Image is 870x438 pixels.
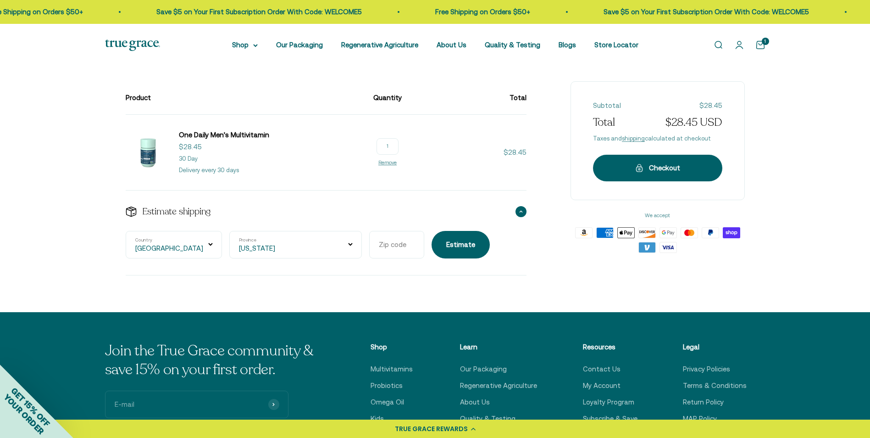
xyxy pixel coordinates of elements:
span: Estimate shipping [142,205,211,218]
summary: Shop [232,39,258,51]
a: About Us [460,397,490,408]
sale-price: $28.45 [179,141,202,152]
div: Checkout [611,163,704,174]
p: Legal [683,342,747,353]
td: $28.45 [409,115,526,190]
p: Join the True Grace community & save 15% on your first order. [105,342,325,380]
a: Privacy Policies [683,364,730,375]
th: Quantity [366,81,409,115]
a: Return Policy [683,397,724,408]
span: YOUR ORDER [2,392,46,436]
span: GET 15% OFF [9,386,52,428]
a: Our Packaging [460,364,507,375]
div: Estimate [446,239,475,250]
a: Contact Us [583,364,621,375]
span: Taxes and calculated at checkout [593,134,722,144]
a: Quality & Testing [485,41,540,49]
span: We accept [571,211,745,220]
button: Estimate [432,231,490,258]
a: One Daily Men's Multivitamin [179,129,269,140]
img: One Daily Men's Multivitamin [126,130,170,174]
a: Terms & Conditions [683,380,747,391]
th: Total [409,81,526,115]
p: 30 Day [179,154,198,164]
a: About Us [437,41,466,49]
a: Probiotics [371,380,403,391]
a: Regenerative Agriculture [460,380,537,391]
a: Multivitamins [371,364,413,375]
a: Subscribe & Save [583,413,637,424]
a: Regenerative Agriculture [341,41,418,49]
span: Subtotal [593,100,621,111]
p: Shop [371,342,415,353]
a: Blogs [559,41,576,49]
summary: Estimate shipping [126,191,526,233]
a: Omega Oil [371,397,404,408]
a: Quality & Testing [460,413,515,424]
a: shipping [622,135,645,142]
a: Kids [371,413,384,424]
div: TRUE GRACE REWARDS [395,424,468,434]
p: Save $5 on Your First Subscription Order With Code: WELCOME5 [600,6,806,17]
p: Delivery every 30 days [179,166,239,175]
a: Our Packaging [276,41,323,49]
span: Total [593,115,615,130]
th: Product [126,81,366,115]
a: MAP Policy [683,413,717,424]
span: One Daily Men's Multivitamin [179,131,269,139]
a: Loyalty Program [583,397,634,408]
a: My Account [583,380,621,391]
p: Learn [460,342,537,353]
span: $28.45 USD [665,115,722,130]
span: $28.45 [699,100,722,111]
a: Free Shipping on Orders $50+ [432,8,527,16]
a: Remove [378,160,397,165]
p: Resources [583,342,637,353]
button: Checkout [593,155,722,181]
a: Store Locator [594,41,638,49]
input: Change quantity [377,138,399,155]
cart-count: 1 [762,38,769,45]
p: Save $5 on Your First Subscription Order With Code: WELCOME5 [153,6,359,17]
